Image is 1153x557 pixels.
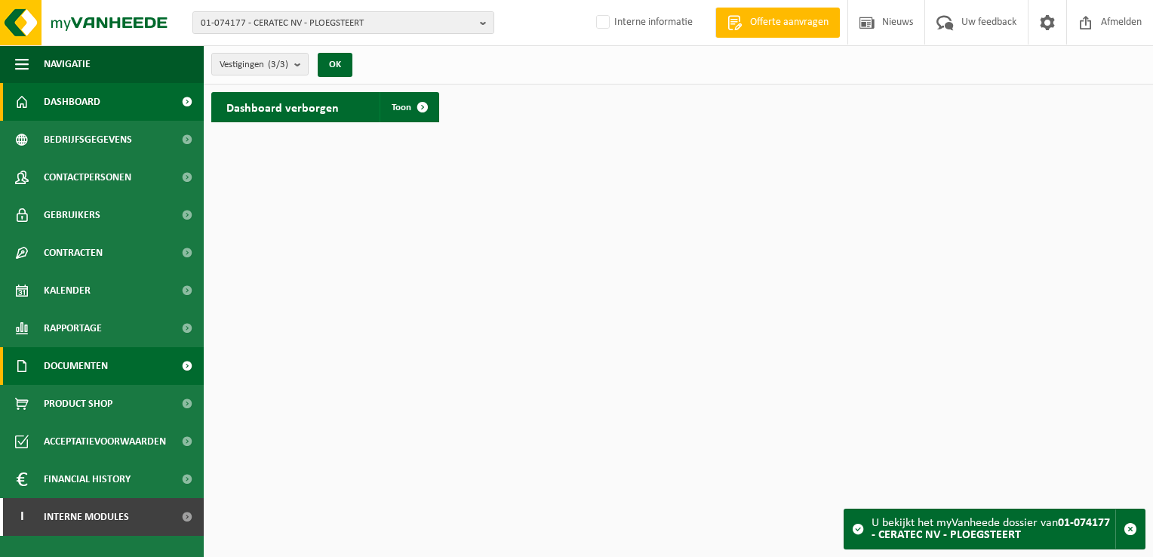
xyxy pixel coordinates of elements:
span: Interne modules [44,498,129,536]
span: Toon [392,103,411,112]
button: Vestigingen(3/3) [211,53,309,75]
span: Kalender [44,272,91,309]
strong: 01-074177 - CERATEC NV - PLOEGSTEERT [872,517,1110,541]
span: Gebruikers [44,196,100,234]
span: Dashboard [44,83,100,121]
div: U bekijkt het myVanheede dossier van [872,509,1115,549]
span: Bedrijfsgegevens [44,121,132,158]
button: OK [318,53,352,77]
span: Offerte aanvragen [746,15,832,30]
span: Product Shop [44,385,112,423]
span: Acceptatievoorwaarden [44,423,166,460]
button: 01-074177 - CERATEC NV - PLOEGSTEERT [192,11,494,34]
span: Documenten [44,347,108,385]
a: Toon [380,92,438,122]
span: Contactpersonen [44,158,131,196]
span: Vestigingen [220,54,288,76]
a: Offerte aanvragen [715,8,840,38]
span: Financial History [44,460,131,498]
span: Contracten [44,234,103,272]
label: Interne informatie [593,11,693,34]
span: 01-074177 - CERATEC NV - PLOEGSTEERT [201,12,474,35]
span: Navigatie [44,45,91,83]
span: Rapportage [44,309,102,347]
h2: Dashboard verborgen [211,92,354,122]
count: (3/3) [268,60,288,69]
span: I [15,498,29,536]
